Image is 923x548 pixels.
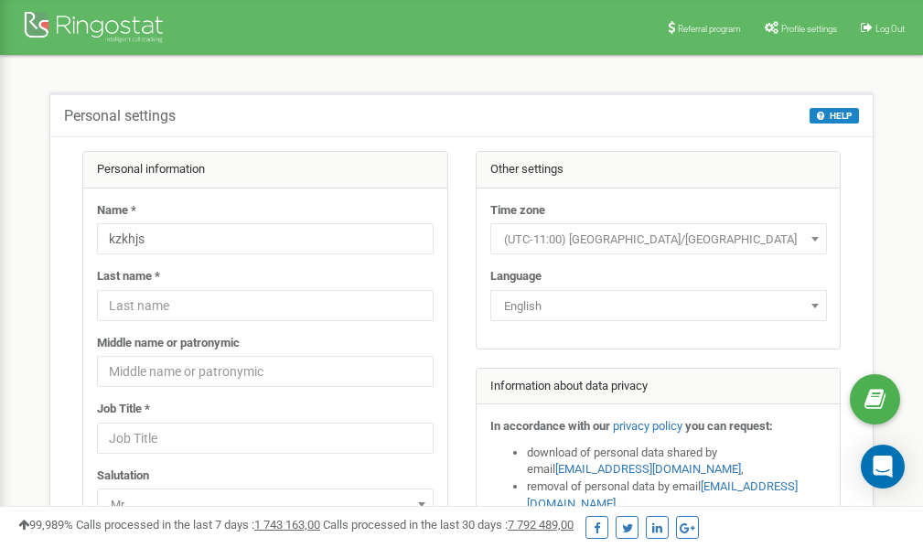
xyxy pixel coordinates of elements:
input: Job Title [97,423,434,454]
strong: you can request: [685,419,773,433]
label: Middle name or patronymic [97,335,240,352]
a: privacy policy [613,419,682,433]
input: Middle name or patronymic [97,356,434,387]
span: Log Out [875,24,905,34]
a: [EMAIL_ADDRESS][DOMAIN_NAME] [555,462,741,476]
span: 99,989% [18,518,73,532]
label: Salutation [97,467,149,485]
div: Open Intercom Messenger [861,445,905,489]
span: Mr. [97,489,434,520]
li: removal of personal data by email , [527,478,827,512]
strong: In accordance with our [490,419,610,433]
input: Last name [97,290,434,321]
label: Language [490,268,542,285]
div: Other settings [477,152,841,188]
span: (UTC-11:00) Pacific/Midway [490,223,827,254]
span: Calls processed in the last 30 days : [323,518,574,532]
h5: Personal settings [64,108,176,124]
span: Mr. [103,492,427,518]
span: Profile settings [781,24,837,34]
label: Last name * [97,268,160,285]
u: 7 792 489,00 [508,518,574,532]
div: Personal information [83,152,447,188]
span: English [490,290,827,321]
label: Time zone [490,202,545,220]
li: download of personal data shared by email , [527,445,827,478]
span: (UTC-11:00) Pacific/Midway [497,227,821,253]
span: Calls processed in the last 7 days : [76,518,320,532]
div: Information about data privacy [477,369,841,405]
u: 1 743 163,00 [254,518,320,532]
label: Job Title * [97,401,150,418]
span: Referral program [678,24,741,34]
button: HELP [810,108,859,124]
label: Name * [97,202,136,220]
span: English [497,294,821,319]
input: Name [97,223,434,254]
